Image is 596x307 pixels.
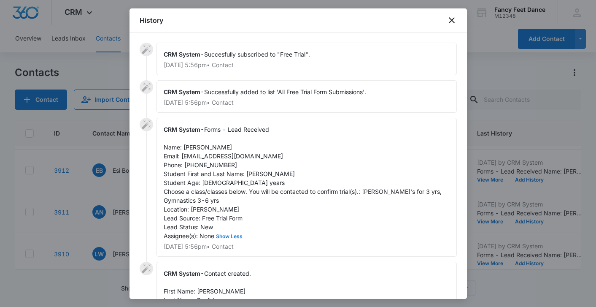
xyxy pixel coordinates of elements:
button: close [447,15,457,25]
p: [DATE] 5:56pm • Contact [164,244,450,250]
span: CRM System [164,270,200,277]
p: [DATE] 5:56pm • Contact [164,100,450,106]
div: - [156,118,457,257]
div: - [156,80,457,113]
span: CRM System [164,88,200,95]
button: Show Less [214,234,244,239]
span: CRM System [164,126,200,133]
p: [DATE] 5:56pm • Contact [164,62,450,68]
span: Succesfully subscribed to "Free Trial". [204,51,310,58]
div: - [156,43,457,75]
span: CRM System [164,51,200,58]
span: Forms - Lead Received Name: [PERSON_NAME] Email: [EMAIL_ADDRESS][DOMAIN_NAME] Phone: [PHONE_NUMBE... [164,126,443,239]
h1: History [140,15,163,25]
span: Successfully added to list 'All Free Trial Form Submissions'. [204,88,366,95]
